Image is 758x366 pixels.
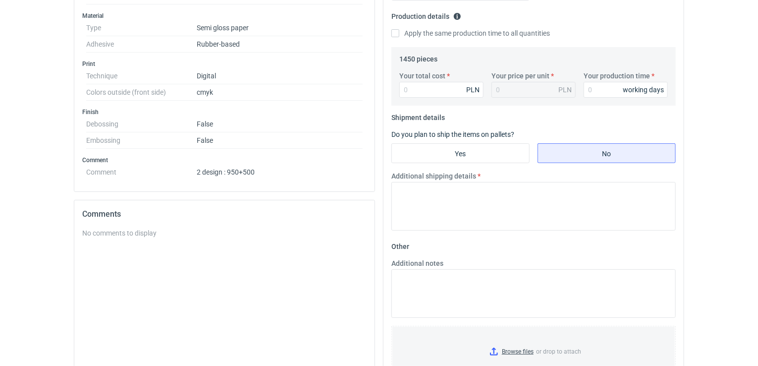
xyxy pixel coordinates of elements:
dt: Technique [86,68,197,84]
dd: Semi gloss paper [197,20,363,36]
dt: Colors outside (front side) [86,84,197,101]
h3: Comment [82,156,367,164]
label: Additional shipping details [391,171,476,181]
dd: False [197,132,363,149]
h3: Finish [82,108,367,116]
input: 0 [399,82,484,98]
dt: Type [86,20,197,36]
input: 0 [584,82,668,98]
legend: Production details [391,8,461,20]
label: Yes [391,143,530,163]
label: No [538,143,676,163]
div: working days [623,85,664,95]
label: Do you plan to ship the items on pallets? [391,130,514,138]
dd: False [197,116,363,132]
h3: Print [82,60,367,68]
legend: Other [391,239,409,250]
dd: cmyk [197,84,363,101]
dd: Rubber-based [197,36,363,53]
dt: Comment [86,164,197,176]
div: No comments to display [82,228,367,238]
legend: Shipment details [391,110,445,122]
dt: Debossing [86,116,197,132]
label: Your production time [584,71,650,81]
h2: Comments [82,208,367,220]
label: Your price per unit [491,71,549,81]
dd: 2 design : 950+500 [197,164,363,176]
div: PLN [466,85,480,95]
dt: Adhesive [86,36,197,53]
div: PLN [558,85,572,95]
label: Additional notes [391,258,443,268]
h3: Material [82,12,367,20]
dt: Embossing [86,132,197,149]
label: Apply the same production time to all quantities [391,28,550,38]
dd: Digital [197,68,363,84]
label: Your total cost [399,71,445,81]
legend: 1450 pieces [399,51,437,63]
